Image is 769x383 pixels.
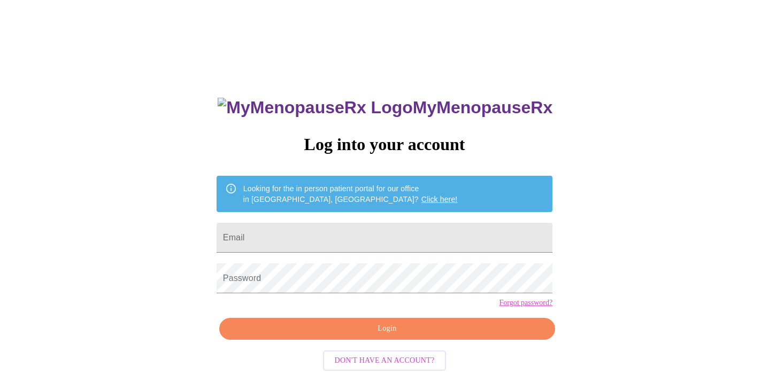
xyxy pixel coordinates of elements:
a: Click here! [421,195,458,204]
div: Looking for the in person patient portal for our office in [GEOGRAPHIC_DATA], [GEOGRAPHIC_DATA]? [243,179,458,209]
span: Don't have an account? [335,354,435,368]
button: Don't have an account? [323,350,447,371]
h3: Log into your account [217,135,552,154]
a: Forgot password? [499,299,552,307]
a: Don't have an account? [320,355,449,364]
img: MyMenopauseRx Logo [218,98,412,118]
button: Login [219,318,555,340]
h3: MyMenopauseRx [218,98,552,118]
span: Login [232,322,543,335]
